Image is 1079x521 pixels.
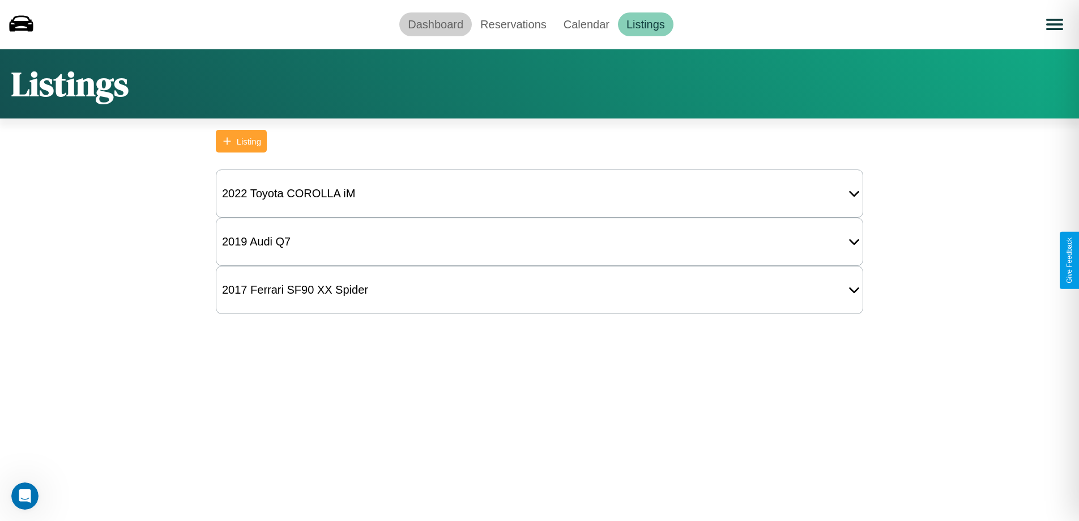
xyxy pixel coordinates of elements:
a: Dashboard [399,12,472,36]
iframe: Intercom live chat [11,482,39,510]
h1: Listings [11,61,129,107]
button: Open menu [1039,9,1071,40]
div: Give Feedback [1065,238,1073,283]
div: 2022 Toyota COROLLA iM [216,181,361,206]
div: 2019 Audi Q7 [216,230,296,254]
a: Calendar [555,12,618,36]
a: Reservations [472,12,555,36]
div: Listing [237,137,261,146]
button: Listing [216,130,267,153]
div: 2017 Ferrari SF90 XX Spider [216,278,374,302]
a: Listings [618,12,673,36]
